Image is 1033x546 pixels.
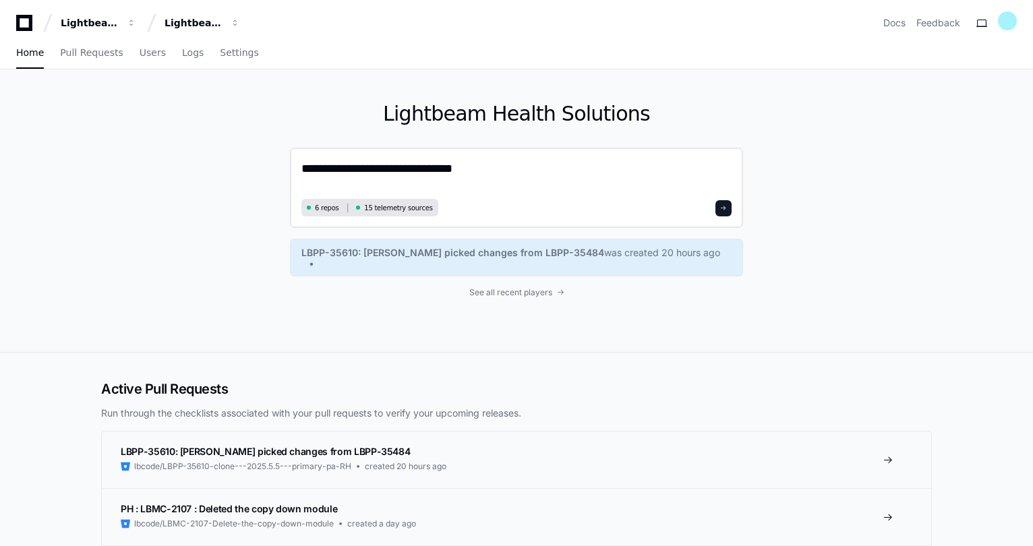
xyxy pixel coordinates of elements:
span: PH : LBMC-2107 : Deleted the copy down module [121,503,337,514]
button: Lightbeam Health Solutions [159,11,245,35]
span: lbcode/LBMC-2107-Delete-the-copy-down-module [134,518,334,529]
a: Logs [182,38,204,69]
span: LBPP-35610: [PERSON_NAME] picked changes from LBPP-35484 [301,246,604,260]
span: Settings [220,49,258,57]
span: 15 telemetry sources [364,203,432,213]
a: Settings [220,38,258,69]
span: 6 repos [315,203,339,213]
span: Logs [182,49,204,57]
span: was created 20 hours ago [604,246,720,260]
a: Users [140,38,166,69]
div: Lightbeam Health Solutions [165,16,223,30]
span: Home [16,49,44,57]
a: LBPP-35610: [PERSON_NAME] picked changes from LBPP-35484lbcode/LBPP-35610-clone---2025.5.5---prim... [102,431,931,488]
a: Home [16,38,44,69]
span: lbcode/LBPP-35610-clone---2025.5.5---primary-pa-RH [134,461,351,472]
span: Users [140,49,166,57]
h1: Lightbeam Health Solutions [290,102,743,126]
span: created a day ago [347,518,416,529]
a: See all recent players [290,287,743,298]
p: Run through the checklists associated with your pull requests to verify your upcoming releases. [101,406,932,420]
a: LBPP-35610: [PERSON_NAME] picked changes from LBPP-35484was created 20 hours ago [301,246,732,269]
a: Docs [883,16,906,30]
span: created 20 hours ago [365,461,446,472]
span: LBPP-35610: [PERSON_NAME] picked changes from LBPP-35484 [121,446,410,457]
span: See all recent players [469,287,552,298]
span: Pull Requests [60,49,123,57]
a: PH : LBMC-2107 : Deleted the copy down modulelbcode/LBMC-2107-Delete-the-copy-down-modulecreated ... [102,488,931,545]
a: Pull Requests [60,38,123,69]
div: Lightbeam Health [61,16,119,30]
h2: Active Pull Requests [101,380,932,398]
button: Feedback [916,16,960,30]
button: Lightbeam Health [55,11,142,35]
